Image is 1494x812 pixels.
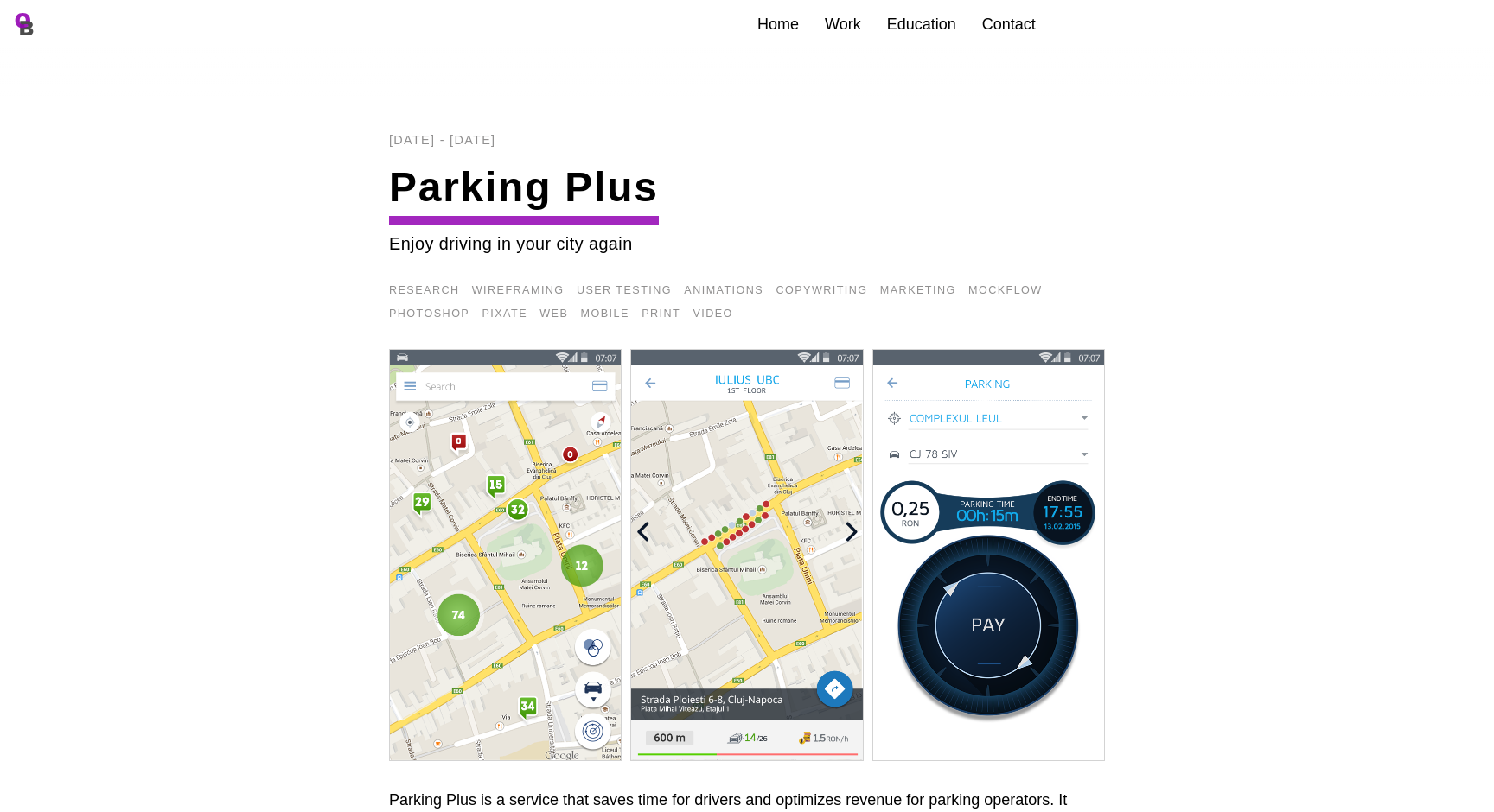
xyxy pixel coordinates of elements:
span: RESEARCH [389,284,460,296]
img: 1.map.png [389,349,622,761]
a: Home [757,16,799,33]
div: Enjoy driving in your city again [389,232,1105,256]
img: logo_small.svg [13,13,35,35]
a: Contact [982,16,1036,33]
span: VIDEO [693,308,732,320]
span: MOBILE [581,308,629,320]
span: MARKETING [880,284,956,296]
span: ANIMATIONS [684,284,763,296]
div: [DATE] - [DATE] [389,129,1105,151]
img: 3.payments.png [872,349,1105,761]
span: WIREFRAMING [472,284,565,296]
span: PIXATE [482,308,528,320]
span: COPYWRITING [776,284,867,296]
span: USER TESTING [577,284,672,296]
span: MOCKFLOW [968,284,1043,296]
a: Education [887,16,956,33]
span: PRINT [642,308,680,320]
a: Work [825,16,861,33]
span: PHOTOSHOP [389,308,469,320]
img: 2.private%20parking.png [630,349,863,761]
span: WEB [539,308,568,320]
div: Parking Plus [389,167,659,225]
